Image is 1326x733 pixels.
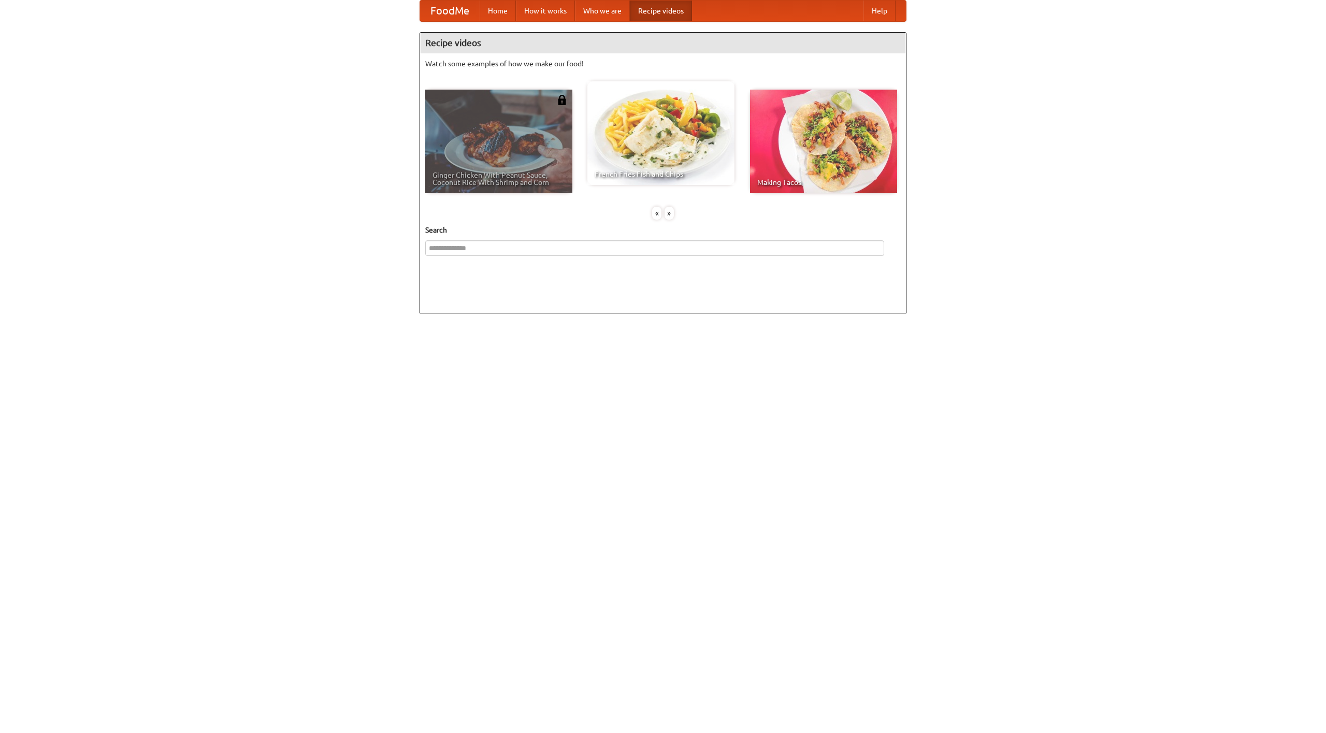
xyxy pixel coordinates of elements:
a: French Fries Fish and Chips [587,81,734,185]
p: Watch some examples of how we make our food! [425,59,901,69]
a: How it works [516,1,575,21]
div: » [665,207,674,220]
div: « [652,207,661,220]
span: French Fries Fish and Chips [595,170,727,178]
img: 483408.png [557,95,567,105]
span: Making Tacos [757,179,890,186]
a: Home [480,1,516,21]
h4: Recipe videos [420,33,906,53]
h5: Search [425,225,901,235]
a: Making Tacos [750,90,897,193]
a: Help [863,1,896,21]
a: FoodMe [420,1,480,21]
a: Who we are [575,1,630,21]
a: Recipe videos [630,1,692,21]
